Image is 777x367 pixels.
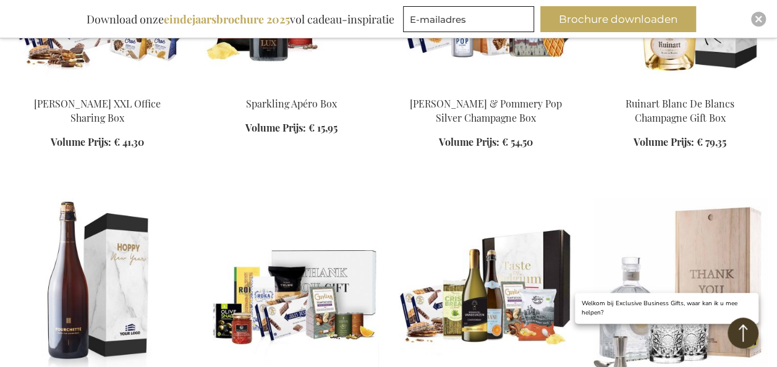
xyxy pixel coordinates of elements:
[114,135,144,148] span: € 41,30
[246,97,337,110] a: Sparkling Apéro Box
[81,6,400,32] div: Download onze vol cadeau-inspiratie
[403,6,538,36] form: marketing offers and promotions
[308,121,338,134] span: € 15,95
[634,135,694,148] span: Volume Prijs:
[439,135,533,150] a: Volume Prijs: € 54,50
[51,135,111,148] span: Volume Prijs:
[245,121,306,134] span: Volume Prijs:
[751,12,766,27] div: Close
[634,135,726,150] a: Volume Prijs: € 79,35
[697,135,726,148] span: € 79,35
[502,135,533,148] span: € 54,50
[626,97,734,124] a: Ruinart Blanc De Blancs Champagne Gift Box
[164,12,290,27] b: eindejaarsbrochure 2025
[399,82,573,93] a: Sweet Delights & Pommery Pop Silver Champagne Box
[245,121,338,135] a: Volume Prijs: € 15,95
[204,82,378,93] a: Sparkling Apero Box
[403,6,534,32] input: E-mailadres
[410,97,562,124] a: [PERSON_NAME] & Pommery Pop Silver Champagne Box
[755,15,762,23] img: Close
[593,82,767,93] a: Ruinart Blanc De Blancs Champagne Gift Box
[34,97,161,124] a: [PERSON_NAME] XXL Office Sharing Box
[51,135,144,150] a: Volume Prijs: € 41,30
[10,82,184,93] a: Jules Destrooper XXL Office Sharing Box
[439,135,499,148] span: Volume Prijs:
[540,6,696,32] button: Brochure downloaden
